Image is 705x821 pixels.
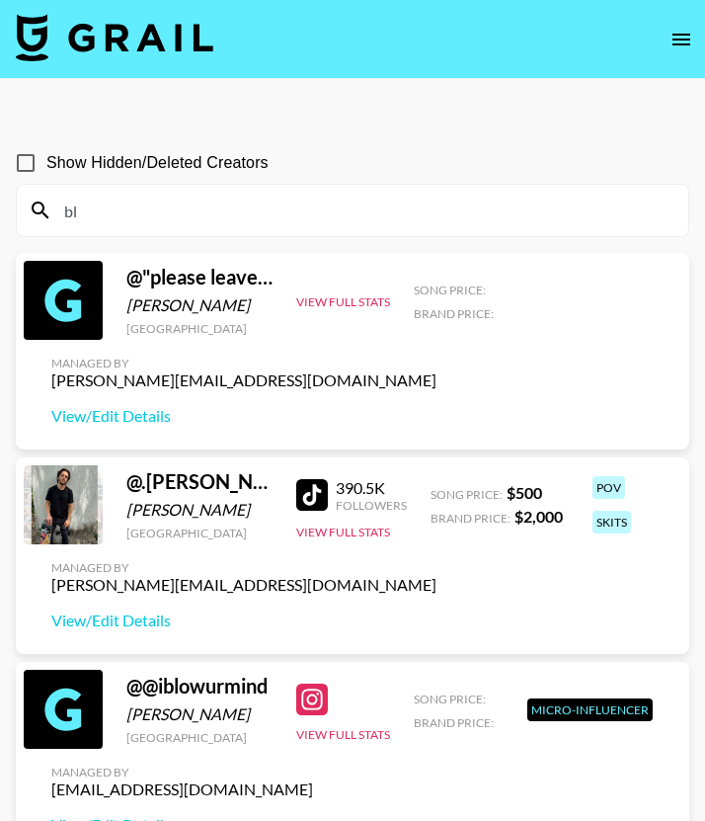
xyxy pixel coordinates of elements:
span: Song Price: [431,487,503,502]
div: [PERSON_NAME] [126,500,273,520]
span: Song Price: [414,283,486,297]
div: [EMAIL_ADDRESS][DOMAIN_NAME] [51,780,313,799]
div: [GEOGRAPHIC_DATA] [126,730,273,745]
span: Brand Price: [431,511,510,526]
input: Search by User Name [52,195,676,226]
div: @ "please leave blank if you are not posting on tiktok" [126,265,273,289]
div: [GEOGRAPHIC_DATA] [126,526,273,540]
div: Followers [336,498,407,513]
div: [PERSON_NAME][EMAIL_ADDRESS][DOMAIN_NAME] [51,370,436,390]
strong: $ 500 [507,483,542,502]
div: pov [592,476,625,499]
div: skits [592,511,631,534]
div: @ .[PERSON_NAME] [126,469,273,494]
div: [PERSON_NAME][EMAIL_ADDRESS][DOMAIN_NAME] [51,575,436,595]
div: [PERSON_NAME] [126,295,273,315]
div: 390.5K [336,478,407,498]
a: View/Edit Details [51,406,436,426]
span: Song Price: [414,692,486,706]
div: Managed By [51,560,436,575]
img: Grail Talent [16,14,213,61]
strong: $ 2,000 [514,507,563,526]
div: Managed By [51,765,313,780]
div: Micro-Influencer [527,698,653,721]
button: open drawer [662,20,701,59]
a: View/Edit Details [51,611,436,630]
span: Brand Price: [414,715,494,730]
div: @ @iblowurmind [126,674,273,698]
div: Managed By [51,356,436,370]
div: [GEOGRAPHIC_DATA] [126,321,273,336]
span: Brand Price: [414,306,494,321]
button: View Full Stats [296,294,390,309]
div: [PERSON_NAME] [126,704,273,724]
button: View Full Stats [296,727,390,742]
button: View Full Stats [296,525,390,539]
span: Show Hidden/Deleted Creators [46,151,269,175]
